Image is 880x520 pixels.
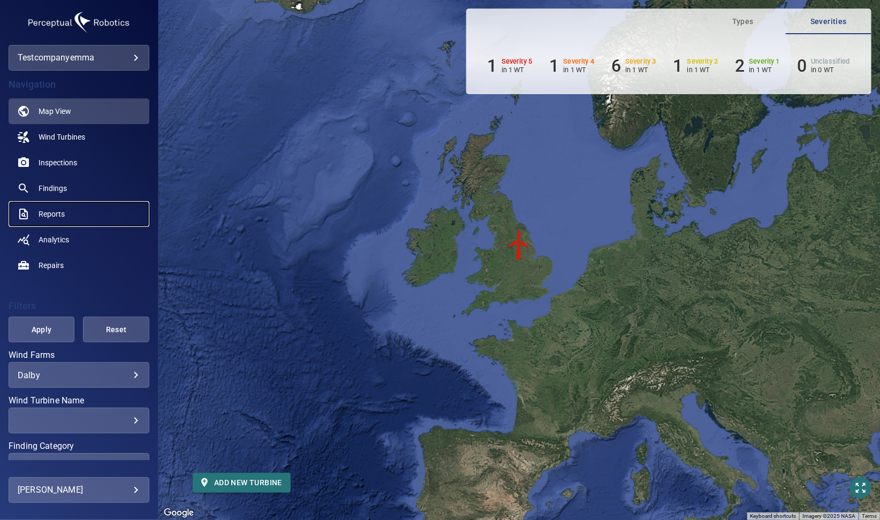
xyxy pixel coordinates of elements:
h6: Severity 3 [625,58,656,65]
p: in 1 WT [687,66,718,74]
span: Apply [22,323,62,337]
a: inspections noActive [9,150,149,175]
h6: Severity 5 [502,58,533,65]
a: windturbines noActive [9,124,149,150]
label: Wind Turbine Name [9,396,149,405]
a: findings noActive [9,175,149,201]
img: Google [161,506,196,520]
h6: Severity 1 [749,58,780,65]
h6: 2 [735,56,745,76]
h6: 1 [673,56,683,76]
a: Open this area in Google Maps (opens a new window) [161,506,196,520]
h6: 6 [611,56,621,76]
h6: 1 [549,56,559,76]
span: Imagery ©2025 NASA [802,513,855,519]
div: Wind Farms [9,362,149,388]
span: Inspections [39,157,77,168]
div: [PERSON_NAME] [18,481,140,499]
div: Dalby [18,370,140,380]
a: reports noActive [9,201,149,227]
a: analytics noActive [9,227,149,253]
li: Severity 4 [549,56,594,76]
gmp-advanced-marker: Dalby08 [503,228,535,260]
span: Map View [39,106,71,117]
a: map active [9,98,149,124]
div: Finding Category [9,453,149,479]
a: repairs noActive [9,253,149,278]
p: in 1 WT [625,66,656,74]
p: in 1 WT [749,66,780,74]
li: Severity Unclassified [797,56,850,76]
h4: Navigation [9,79,149,90]
li: Severity 3 [611,56,656,76]
h6: 0 [797,56,807,76]
div: testcompanyemma [18,49,140,66]
li: Severity 5 [488,56,533,76]
img: testcompanyemma-logo [25,9,132,36]
h6: Severity 2 [687,58,718,65]
p: in 1 WT [564,66,595,74]
span: Reports [39,209,65,219]
span: Add new turbine [201,476,282,490]
div: Wind Turbine Name [9,408,149,433]
span: Severities [792,15,865,28]
button: Reset [83,317,149,342]
span: Wind Turbines [39,132,85,142]
span: Types [707,15,779,28]
span: Reset [96,323,136,337]
label: Finding Category [9,442,149,450]
label: Wind Farms [9,351,149,360]
li: Severity 2 [673,56,718,76]
p: in 0 WT [811,66,850,74]
span: Repairs [39,260,64,271]
button: Apply [9,317,75,342]
h6: Severity 4 [564,58,595,65]
div: testcompanyemma [9,45,149,71]
h4: Filters [9,301,149,311]
a: Terms [862,513,877,519]
li: Severity 1 [735,56,780,76]
p: in 1 WT [502,66,533,74]
span: Analytics [39,234,69,245]
button: Add new turbine [193,473,291,493]
span: Findings [39,183,67,194]
h6: Unclassified [811,58,850,65]
img: windFarmIconCat5.svg [503,228,535,260]
h6: 1 [488,56,497,76]
button: Keyboard shortcuts [750,513,796,520]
